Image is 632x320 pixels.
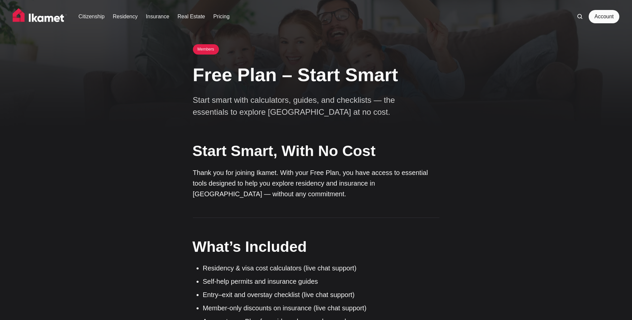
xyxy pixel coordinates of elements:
a: Insurance [146,13,169,21]
a: Pricing [213,13,230,21]
small: Members [193,44,219,54]
h2: Start Smart, With No Cost [193,140,439,161]
p: Start smart with calculators, guides, and checklists — the essentials to explore [GEOGRAPHIC_DATA... [193,94,426,118]
li: Entry–exit and overstay checklist (live chat support) [203,290,439,300]
img: Ikamet home [13,8,67,25]
h2: What’s Included [193,236,439,257]
a: Real Estate [178,13,205,21]
li: Self-help permits and insurance guides [203,276,439,286]
a: Residency [113,13,138,21]
p: Thank you for joining Ikamet. With your Free Plan, you have access to essential tools designed to... [193,167,439,199]
a: Citizenship [79,13,105,21]
h1: Free Plan – Start Smart [193,64,439,86]
a: Account [589,10,619,23]
li: Member-only discounts on insurance (live chat support) [203,303,439,313]
li: Residency & visa cost calculators (live chat support) [203,263,439,273]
